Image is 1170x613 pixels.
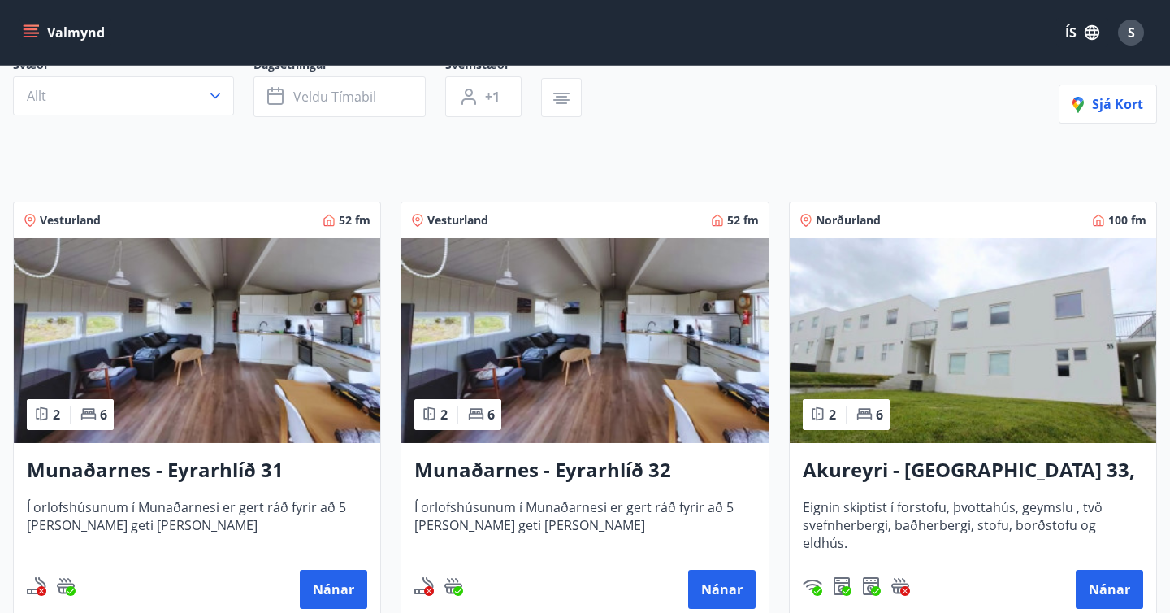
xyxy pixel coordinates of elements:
[890,576,910,596] img: h89QDIuHlAdpqTriuIvuEWkTH976fOgBEOOeu1mi.svg
[253,57,445,76] span: Dagsetningar
[445,76,522,117] button: +1
[253,76,426,117] button: Veldu tímabil
[861,576,881,596] div: Þurrkari
[300,570,367,609] button: Nánar
[401,238,768,443] img: Paella dish
[440,406,448,424] span: 2
[414,576,434,596] img: QNIUl6Cv9L9rHgMXwuzGLuiJOj7RKqxk9mBFPqjq.svg
[832,576,851,596] img: Dl16BY4EX9PAW649lg1C3oBuIaAsR6QVDQBO2cTm.svg
[40,212,101,228] span: Vesturland
[861,576,881,596] img: hddCLTAnxqFUMr1fxmbGG8zWilo2syolR0f9UjPn.svg
[803,456,1143,485] h3: Akureyri - [GEOGRAPHIC_DATA] 33, [PERSON_NAME]
[487,406,495,424] span: 6
[876,406,883,424] span: 6
[100,406,107,424] span: 6
[485,88,500,106] span: +1
[339,212,370,228] span: 52 fm
[1108,212,1146,228] span: 100 fm
[445,57,541,76] span: Svefnstæði
[414,576,434,596] div: Reykingar / Vape
[803,576,822,596] div: Þráðlaust net
[13,76,234,115] button: Allt
[727,212,759,228] span: 52 fm
[1111,13,1150,52] button: S
[27,498,367,552] span: Í orlofshúsunum í Munaðarnesi er gert ráð fyrir að 5 [PERSON_NAME] geti [PERSON_NAME]
[27,576,46,596] div: Reykingar / Vape
[1072,95,1143,113] span: Sjá kort
[56,576,76,596] img: h89QDIuHlAdpqTriuIvuEWkTH976fOgBEOOeu1mi.svg
[27,456,367,485] h3: Munaðarnes - Eyrarhlíð 31
[790,238,1156,443] img: Paella dish
[1128,24,1135,41] span: S
[803,498,1143,552] span: Eignin skiptist í forstofu, þvottahús, geymslu , tvö svefnherbergi, baðherbergi, stofu, borðstofu...
[27,576,46,596] img: QNIUl6Cv9L9rHgMXwuzGLuiJOj7RKqxk9mBFPqjq.svg
[803,576,822,596] img: HJRyFFsYp6qjeUYhR4dAD8CaCEsnIFYZ05miwXoh.svg
[816,212,881,228] span: Norðurland
[427,212,488,228] span: Vesturland
[444,576,463,596] div: Heitur pottur
[56,576,76,596] div: Heitur pottur
[14,238,380,443] img: Paella dish
[293,88,376,106] span: Veldu tímabil
[1059,85,1157,124] button: Sjá kort
[890,576,910,596] div: Heitur pottur
[53,406,60,424] span: 2
[688,570,756,609] button: Nánar
[1056,18,1108,47] button: ÍS
[829,406,836,424] span: 2
[414,456,755,485] h3: Munaðarnes - Eyrarhlíð 32
[1076,570,1143,609] button: Nánar
[414,498,755,552] span: Í orlofshúsunum í Munaðarnesi er gert ráð fyrir að 5 [PERSON_NAME] geti [PERSON_NAME]
[19,18,111,47] button: menu
[13,57,253,76] span: Svæði
[444,576,463,596] img: h89QDIuHlAdpqTriuIvuEWkTH976fOgBEOOeu1mi.svg
[832,576,851,596] div: Þvottavél
[27,87,46,105] span: Allt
